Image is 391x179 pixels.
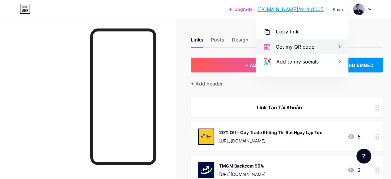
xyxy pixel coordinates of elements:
img: DuLee Tran [353,3,365,15]
div: Copy link [276,28,299,36]
div: Posts [211,36,224,47]
div: 20% Off - Quỹ Trade Không Thi Rút Ngay Lập Tức [219,129,322,136]
span: + ADD LINK [245,63,272,68]
div: Links [191,36,203,47]
div: Add to my socials [276,58,319,65]
button: + ADD LINK [191,58,327,72]
div: Share [333,6,344,13]
div: Design [232,36,249,47]
div: 5 [347,133,360,140]
div: TMGM Backcom 95% [219,163,266,169]
div: Get my QR code [276,43,314,50]
div: Link Tạo Tài Khoản [198,104,360,111]
a: Upgrade [229,7,253,12]
a: [DOMAIN_NAME]/mrdu1005 [257,6,324,13]
div: 2 [347,166,360,174]
div: + ADD EMBED [332,58,383,72]
div: [URL][DOMAIN_NAME] [219,138,322,144]
div: + Add header [191,80,223,87]
img: TMGM Backcom 95% [198,162,214,178]
img: 20% Off - Quỹ Trade Không Thi Rút Ngay Lập Tức [198,129,214,145]
div: [URL][DOMAIN_NAME] [219,171,266,177]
